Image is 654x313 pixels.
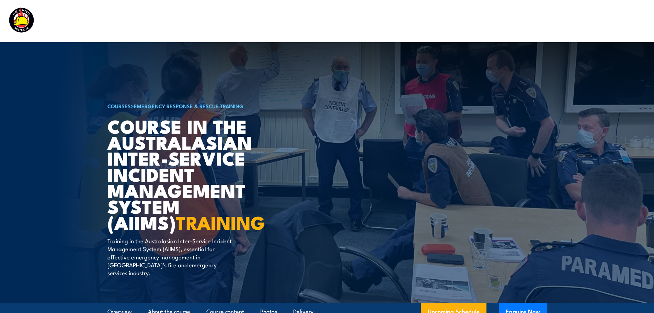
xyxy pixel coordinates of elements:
a: Courses [281,12,303,30]
a: News [516,12,531,30]
a: Emergency Response Services [379,12,460,30]
a: COURSES [107,102,131,110]
h1: Course in the Australasian Inter-service Incident Management System (AIIMS) [107,118,277,230]
a: Contact [600,12,622,30]
h6: > [107,102,277,110]
a: Learner Portal [546,12,585,30]
a: Emergency Response & Rescue Training [134,102,243,110]
a: About Us [475,12,501,30]
a: Course Calendar [318,12,364,30]
strong: TRAINING [176,208,265,236]
p: Training in the Australasian Inter-Service Incident Management System (AIIMS), essential for effe... [107,237,233,277]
